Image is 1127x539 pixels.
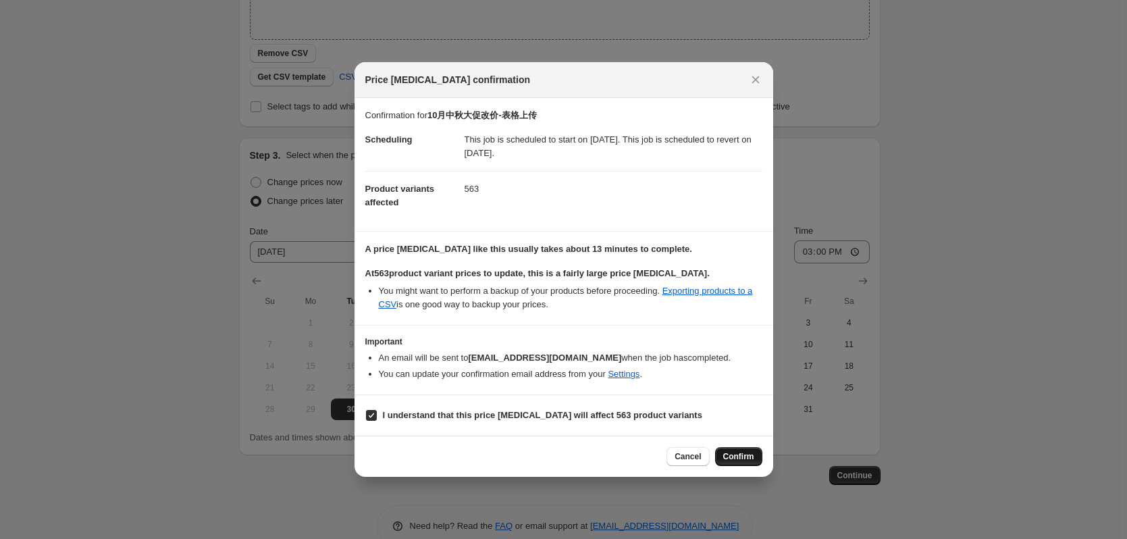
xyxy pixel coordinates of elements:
span: Price [MEDICAL_DATA] confirmation [365,73,531,86]
p: Confirmation for [365,109,762,122]
button: Confirm [715,447,762,466]
dd: This job is scheduled to start on [DATE]. This job is scheduled to revert on [DATE]. [465,122,762,171]
button: Cancel [666,447,709,466]
span: Product variants affected [365,184,435,207]
b: 10月中秋大促改价-表格上传 [427,110,537,120]
b: At 563 product variant prices to update, this is a fairly large price [MEDICAL_DATA]. [365,268,710,278]
b: A price [MEDICAL_DATA] like this usually takes about 13 minutes to complete. [365,244,692,254]
span: Cancel [675,451,701,462]
li: You might want to perform a backup of your products before proceeding. is one good way to backup ... [379,284,762,311]
span: Confirm [723,451,754,462]
h3: Important [365,336,762,347]
li: You can update your confirmation email address from your . [379,367,762,381]
li: An email will be sent to when the job has completed . [379,351,762,365]
b: I understand that this price [MEDICAL_DATA] will affect 563 product variants [383,410,702,420]
a: Settings [608,369,639,379]
dd: 563 [465,171,762,207]
button: Close [746,70,765,89]
b: [EMAIL_ADDRESS][DOMAIN_NAME] [468,353,621,363]
span: Scheduling [365,134,413,145]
